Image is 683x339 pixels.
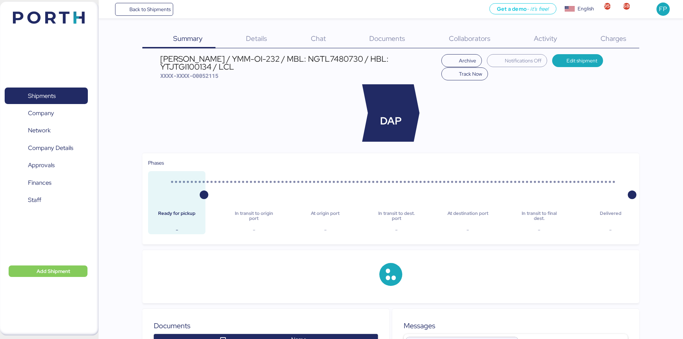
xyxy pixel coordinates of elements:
a: Shipments [5,88,88,104]
div: At destination port [445,211,491,221]
button: Archive [441,54,482,67]
span: Back to Shipments [129,5,171,14]
div: - [154,226,200,234]
span: Chat [311,34,326,43]
a: Network [5,122,88,139]
div: Messages [404,320,628,331]
div: [PERSON_NAME] / YMM-OI-232 / MBL: NGTL7480730 / HBL: YTJTGI100134 / LCL [160,55,437,71]
span: Collaborators [449,34,490,43]
div: - [516,226,562,234]
span: Archive [459,56,476,65]
div: In transit to origin port [231,211,277,221]
span: Track Now [459,70,482,78]
div: At origin port [302,211,348,221]
div: - [445,226,491,234]
button: Menu [103,3,115,15]
span: Company [28,108,54,118]
a: Approvals [5,157,88,174]
div: Documents [154,320,378,331]
span: Summary [173,34,203,43]
button: Edit shipment [552,54,603,67]
div: Phases [148,159,634,167]
a: Back to Shipments [115,3,174,16]
button: Track Now [441,67,488,80]
span: FP [659,4,667,14]
a: Company Details [5,140,88,156]
span: Shipments [28,91,56,101]
span: Approvals [28,160,54,170]
a: Staff [5,192,88,208]
span: Documents [369,34,405,43]
span: Finances [28,178,51,188]
button: Notifications Off [487,54,547,67]
button: Add Shipment [9,265,87,277]
span: Activity [534,34,557,43]
div: - [588,226,634,234]
span: Edit shipment [566,56,597,65]
span: Network [28,125,51,136]
div: - [374,226,419,234]
div: In transit to dest. port [374,211,419,221]
span: Details [246,34,267,43]
div: - [302,226,348,234]
div: In transit to final dest. [516,211,562,221]
span: Add Shipment [37,267,70,276]
div: Delivered [588,211,634,221]
a: Finances [5,175,88,191]
span: DAP [380,113,402,129]
span: XXXX-XXXX-O0052115 [160,72,218,79]
div: - [231,226,277,234]
span: Notifications Off [505,56,541,65]
a: Company [5,105,88,122]
span: Staff [28,195,41,205]
span: Company Details [28,143,73,153]
div: Ready for pickup [154,211,200,221]
span: Charges [601,34,626,43]
div: English [578,5,594,13]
